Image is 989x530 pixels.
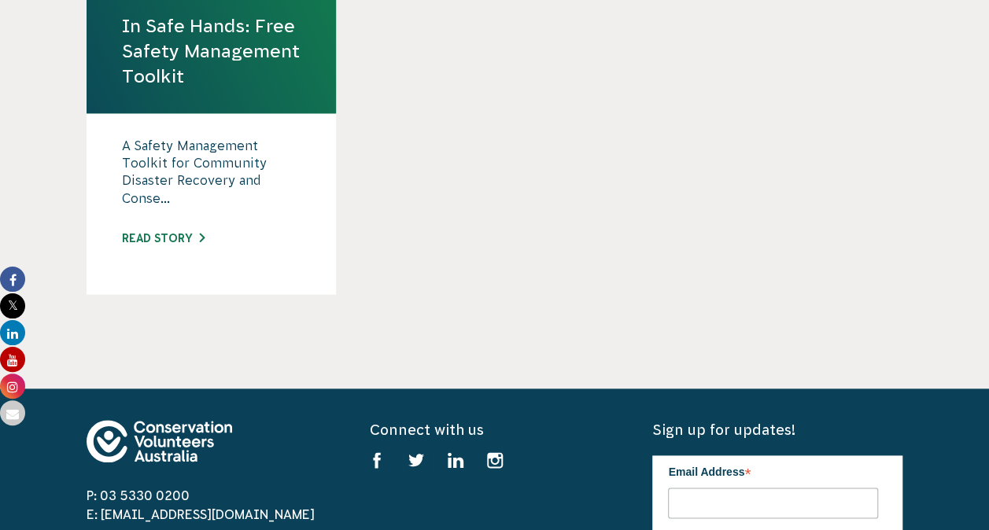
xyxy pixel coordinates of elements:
img: logo-footer.svg [87,420,232,462]
a: Read story [122,232,205,245]
h5: Connect with us [369,420,619,440]
a: P: 03 5330 0200 [87,488,190,502]
a: E: [EMAIL_ADDRESS][DOMAIN_NAME] [87,507,315,521]
h5: Sign up for updates! [652,420,902,440]
p: A Safety Management Toolkit for Community Disaster Recovery and Conse... [122,137,301,215]
label: Email Address [668,455,878,485]
a: In Safe Hands: Free Safety Management Toolkit [122,13,301,90]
